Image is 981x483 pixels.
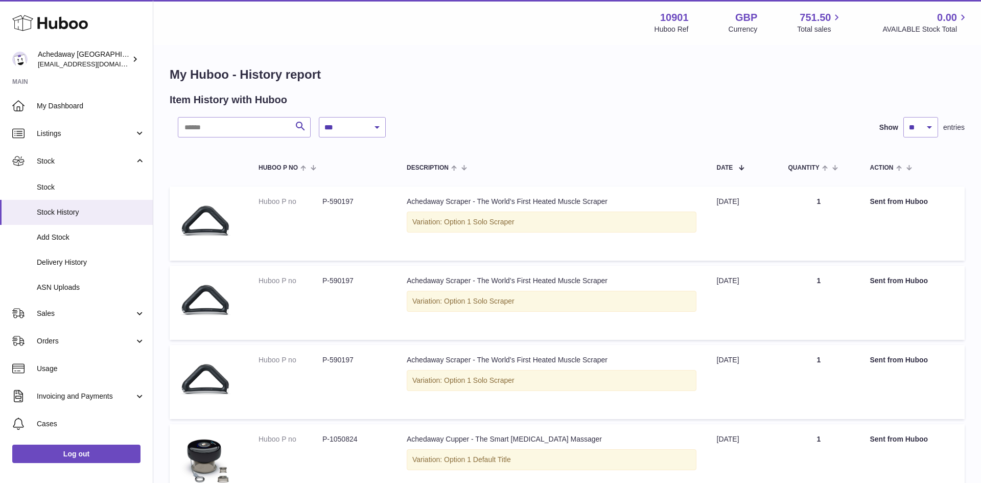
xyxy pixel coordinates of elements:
img: Achedaway-Muscle-Scraper.png [180,276,231,327]
h1: My Huboo - History report [170,66,965,83]
span: Invoicing and Payments [37,392,134,401]
dd: P-590197 [322,197,386,206]
span: 0.00 [937,11,957,25]
img: Achedaway-Muscle-Scraper.png [180,197,231,248]
td: Achedaway Scraper - The World’s First Heated Muscle Scraper [396,266,707,340]
label: Show [879,123,898,132]
div: Variation: Option 1 Solo Scraper [407,291,696,312]
span: Add Stock [37,233,145,242]
div: Variation: Option 1 Solo Scraper [407,370,696,391]
td: [DATE] [707,345,778,419]
span: entries [943,123,965,132]
span: Total sales [797,25,843,34]
td: 1 [778,266,860,340]
td: [DATE] [707,187,778,261]
td: [DATE] [707,266,778,340]
span: Sales [37,309,134,318]
span: Huboo P no [259,165,298,171]
img: admin@newpb.co.uk [12,52,28,67]
dt: Huboo P no [259,197,322,206]
span: Cases [37,419,145,429]
span: 751.50 [800,11,831,25]
div: Variation: Option 1 Solo Scraper [407,212,696,233]
strong: Sent from Huboo [870,435,928,443]
div: Huboo Ref [655,25,689,34]
td: 1 [778,187,860,261]
h2: Item History with Huboo [170,93,287,107]
dt: Huboo P no [259,276,322,286]
span: Usage [37,364,145,374]
span: [EMAIL_ADDRESS][DOMAIN_NAME] [38,60,150,68]
strong: Sent from Huboo [870,277,928,285]
span: Action [870,165,894,171]
span: Orders [37,336,134,346]
dd: P-590197 [322,355,386,365]
a: Log out [12,445,141,463]
strong: 10901 [660,11,689,25]
span: ASN Uploads [37,283,145,292]
div: Achedaway [GEOGRAPHIC_DATA] [38,50,130,69]
div: Currency [729,25,758,34]
span: Date [717,165,733,171]
span: Stock History [37,208,145,217]
span: Description [407,165,449,171]
span: Quantity [788,165,820,171]
a: 0.00 AVAILABLE Stock Total [882,11,969,34]
strong: GBP [735,11,757,25]
strong: Sent from Huboo [870,356,928,364]
td: 1 [778,345,860,419]
dd: P-590197 [322,276,386,286]
dt: Huboo P no [259,434,322,444]
span: Listings [37,129,134,139]
strong: Sent from Huboo [870,197,928,205]
span: My Dashboard [37,101,145,111]
dd: P-1050824 [322,434,386,444]
img: Achedaway-Muscle-Scraper.png [180,355,231,406]
span: AVAILABLE Stock Total [882,25,969,34]
td: Achedaway Scraper - The World’s First Heated Muscle Scraper [396,345,707,419]
div: Variation: Option 1 Default Title [407,449,696,470]
td: Achedaway Scraper - The World’s First Heated Muscle Scraper [396,187,707,261]
span: Stock [37,182,145,192]
dt: Huboo P no [259,355,322,365]
a: 751.50 Total sales [797,11,843,34]
span: Stock [37,156,134,166]
span: Delivery History [37,258,145,267]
